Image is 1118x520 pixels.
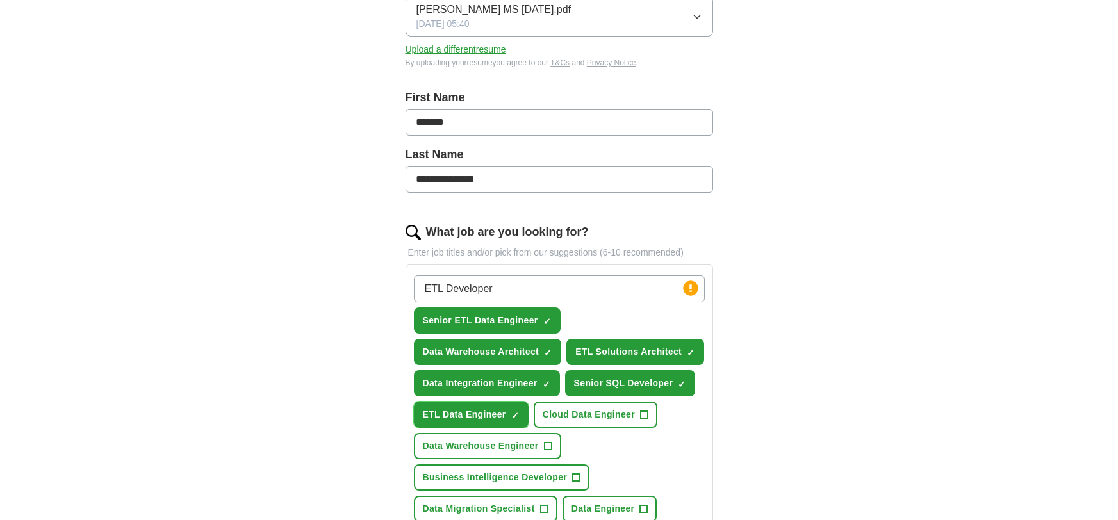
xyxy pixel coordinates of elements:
a: Privacy Notice [587,58,636,67]
span: Data Warehouse Architect [423,345,539,359]
span: Senior SQL Developer [574,377,673,390]
button: Senior ETL Data Engineer✓ [414,307,561,334]
span: ETL Solutions Architect [575,345,682,359]
button: ETL Solutions Architect✓ [566,339,704,365]
span: ✓ [544,348,552,358]
span: [PERSON_NAME] MS [DATE].pdf [416,2,571,17]
span: Cloud Data Engineer [543,408,635,421]
span: ✓ [543,316,551,327]
span: Data Migration Specialist [423,502,535,516]
label: What job are you looking for? [426,223,589,241]
button: Business Intelligence Developer [414,464,590,491]
img: search.png [406,225,421,240]
button: ETL Data Engineer✓ [414,402,529,428]
span: Data Warehouse Engineer [423,439,539,453]
input: Type a job title and press enter [414,275,705,302]
span: Data Integration Engineer [423,377,538,390]
span: [DATE] 05:40 [416,17,470,31]
button: Data Warehouse Architect✓ [414,339,562,365]
span: Business Intelligence Developer [423,471,568,484]
a: T&Cs [550,58,570,67]
span: ✓ [511,410,519,421]
button: Upload a differentresume [406,43,506,56]
span: Data Engineer [571,502,635,516]
button: Cloud Data Engineer [534,402,657,428]
label: Last Name [406,146,713,163]
span: ✓ [687,348,695,358]
span: ETL Data Engineer [423,408,506,421]
button: Data Integration Engineer✓ [414,370,560,396]
p: Enter job titles and/or pick from our suggestions (6-10 recommended) [406,246,713,259]
span: ✓ [678,379,686,389]
button: Senior SQL Developer✓ [565,370,696,396]
div: By uploading your resume you agree to our and . [406,57,713,69]
label: First Name [406,89,713,106]
span: ✓ [543,379,550,389]
span: Senior ETL Data Engineer [423,314,538,327]
button: Data Warehouse Engineer [414,433,561,459]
